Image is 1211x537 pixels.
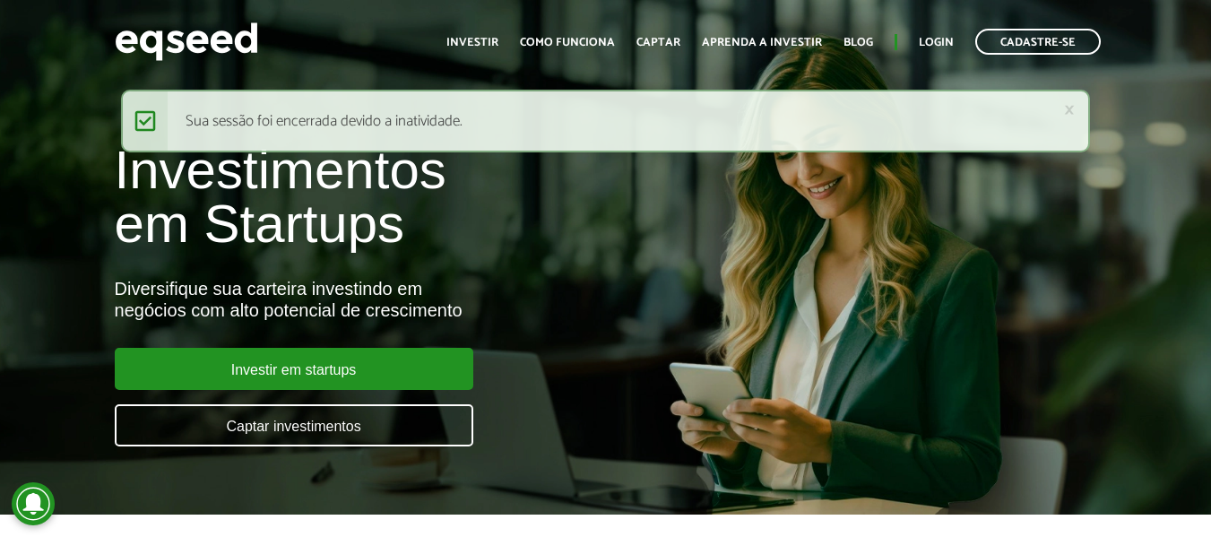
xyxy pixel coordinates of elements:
a: Captar [636,37,680,48]
a: Blog [843,37,873,48]
a: Investir [446,37,498,48]
a: Captar investimentos [115,404,473,446]
a: × [1064,100,1075,119]
a: Investir em startups [115,348,473,390]
a: Aprenda a investir [702,37,822,48]
a: Cadastre-se [975,29,1101,55]
a: Como funciona [520,37,615,48]
a: Login [919,37,954,48]
div: Sua sessão foi encerrada devido a inatividade. [121,90,1090,152]
h1: Investimentos em Startups [115,143,694,251]
img: EqSeed [115,18,258,65]
div: Diversifique sua carteira investindo em negócios com alto potencial de crescimento [115,278,694,321]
